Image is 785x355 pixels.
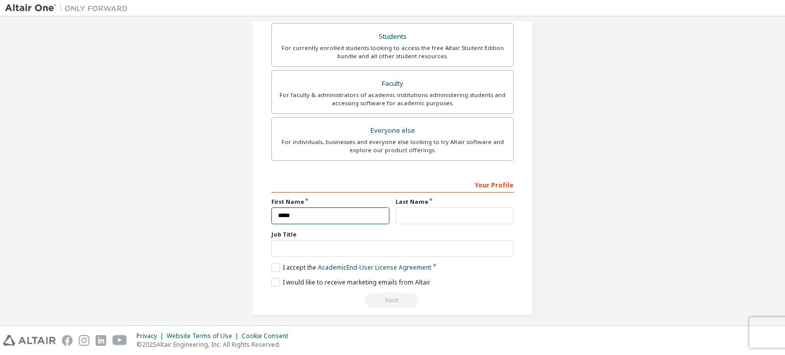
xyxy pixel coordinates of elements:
div: Privacy [136,332,167,340]
a: Academic End-User License Agreement [318,263,431,272]
img: youtube.svg [112,335,127,346]
div: Everyone else [278,124,507,138]
div: Read and acccept EULA to continue [271,293,514,308]
label: Job Title [271,230,514,239]
img: Altair One [5,3,133,13]
label: I would like to receive marketing emails from Altair [271,278,430,287]
img: instagram.svg [79,335,89,346]
div: Your Profile [271,176,514,193]
div: Faculty [278,77,507,91]
div: For faculty & administrators of academic institutions administering students and accessing softwa... [278,91,507,107]
div: Website Terms of Use [167,332,242,340]
img: altair_logo.svg [3,335,56,346]
img: linkedin.svg [96,335,106,346]
img: facebook.svg [62,335,73,346]
div: For individuals, businesses and everyone else looking to try Altair software and explore our prod... [278,138,507,154]
div: For currently enrolled students looking to access the free Altair Student Edition bundle and all ... [278,44,507,60]
p: © 2025 Altair Engineering, Inc. All Rights Reserved. [136,340,294,349]
div: Students [278,30,507,44]
label: First Name [271,198,389,206]
div: Cookie Consent [242,332,294,340]
label: I accept the [271,263,431,272]
label: Last Name [396,198,514,206]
